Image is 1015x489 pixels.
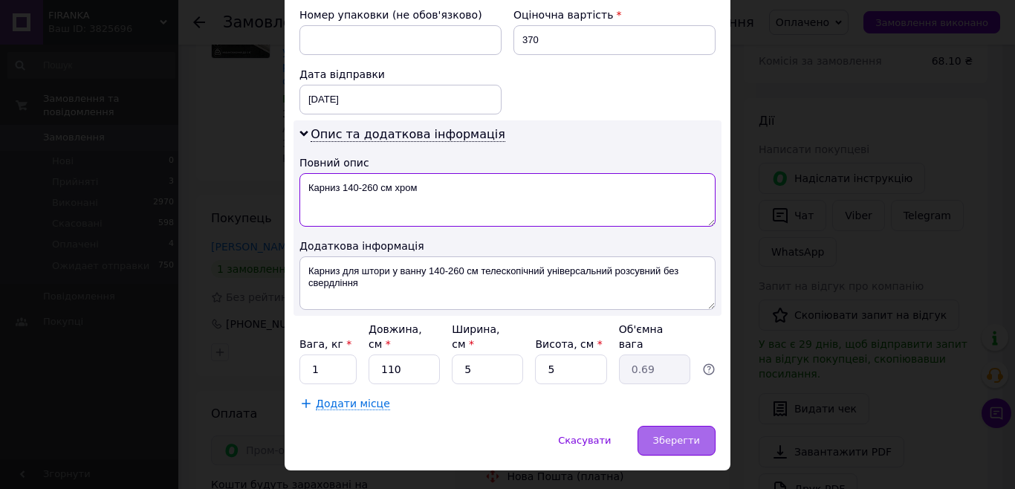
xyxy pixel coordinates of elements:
span: Зберегти [653,435,700,446]
div: Номер упаковки (не обов'язково) [299,7,502,22]
label: Довжина, см [369,323,422,350]
div: Додаткова інформація [299,239,716,253]
textarea: Карниз для штори у ванну 140-260 см телескопічний універсальний розсувний без свердління [299,256,716,310]
label: Висота, см [535,338,602,350]
textarea: Карниз 140-260 см хром [299,173,716,227]
div: Дата відправки [299,67,502,82]
label: Ширина, см [452,323,499,350]
span: Опис та додаткова інформація [311,127,505,142]
div: Об'ємна вага [619,322,690,352]
div: Оціночна вартість [513,7,716,22]
label: Вага, кг [299,338,351,350]
span: Скасувати [558,435,611,446]
div: Повний опис [299,155,716,170]
span: Додати місце [316,398,390,410]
